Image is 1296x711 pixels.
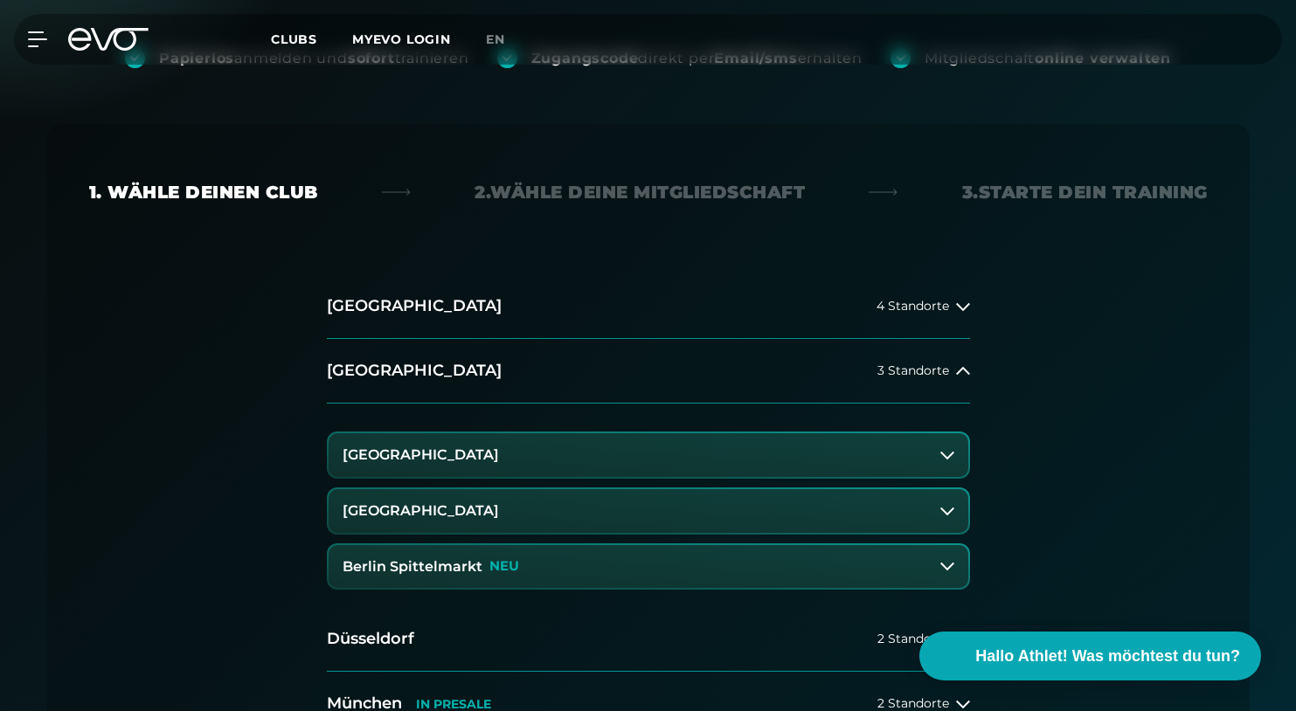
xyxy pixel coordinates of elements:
button: [GEOGRAPHIC_DATA]4 Standorte [327,274,970,339]
button: Düsseldorf2 Standorte [327,607,970,672]
button: Hallo Athlet! Was möchtest du tun? [919,632,1261,680]
h3: Berlin Spittelmarkt [343,559,482,575]
span: 4 Standorte [877,300,949,313]
div: 3. Starte dein Training [962,180,1208,204]
div: 2. Wähle deine Mitgliedschaft [475,180,805,204]
h3: [GEOGRAPHIC_DATA] [343,447,499,463]
p: NEU [489,559,519,574]
a: MYEVO LOGIN [352,31,451,47]
button: [GEOGRAPHIC_DATA] [329,433,968,477]
span: 2 Standorte [877,697,949,710]
button: Berlin SpittelmarktNEU [329,545,968,589]
h2: [GEOGRAPHIC_DATA] [327,295,502,317]
span: 3 Standorte [877,364,949,377]
button: [GEOGRAPHIC_DATA] [329,489,968,533]
span: 2 Standorte [877,632,949,645]
span: Hallo Athlet! Was möchtest du tun? [975,645,1240,668]
span: Clubs [271,31,317,47]
div: 1. Wähle deinen Club [89,180,318,204]
span: en [486,31,505,47]
button: [GEOGRAPHIC_DATA]3 Standorte [327,339,970,404]
h3: [GEOGRAPHIC_DATA] [343,503,499,519]
a: Clubs [271,31,352,47]
h2: Düsseldorf [327,628,414,650]
h2: [GEOGRAPHIC_DATA] [327,360,502,382]
a: en [486,30,526,50]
